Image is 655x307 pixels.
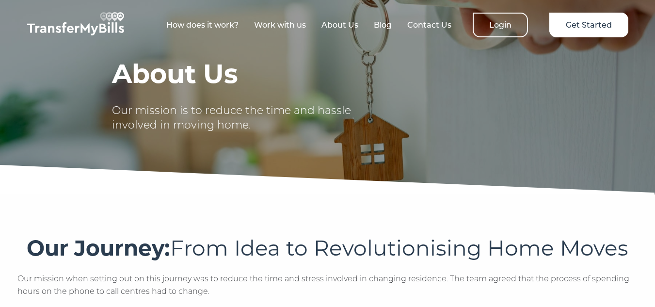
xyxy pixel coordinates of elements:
a: Blog [374,20,392,30]
img: TransferMyBills.com - Helping ease the stress of moving [27,12,124,35]
span: From Idea to Revolutionising Home Moves [170,235,628,261]
a: Get Started [549,13,628,37]
h1: About Us [112,59,376,89]
a: How does it work? [166,20,239,30]
a: Contact Us [407,20,451,30]
p: Our mission is to reduce the time and hassle involved in moving home. [112,103,376,132]
p: Our mission when setting out on this journey was to reduce the time and stress involved in changi... [17,273,638,298]
a: Login [473,13,528,37]
h2: Our Journey: [27,231,628,265]
a: Work with us [254,20,306,30]
a: About Us [321,20,358,30]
